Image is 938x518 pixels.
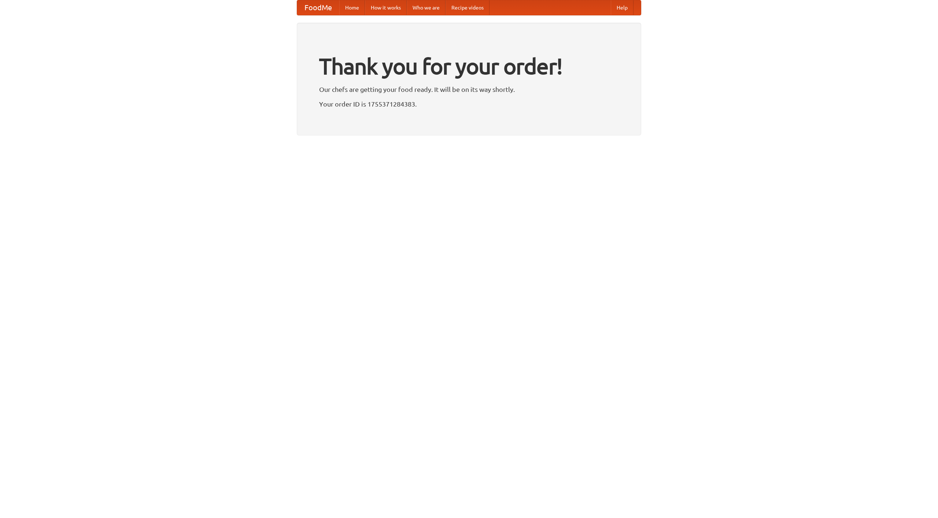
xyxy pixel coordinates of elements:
p: Your order ID is 1755371284383. [319,98,619,109]
p: Our chefs are getting your food ready. It will be on its way shortly. [319,84,619,95]
a: Help [611,0,634,15]
h1: Thank you for your order! [319,49,619,84]
a: How it works [365,0,407,15]
a: FoodMe [297,0,339,15]
a: Recipe videos [446,0,490,15]
a: Home [339,0,365,15]
a: Who we are [407,0,446,15]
